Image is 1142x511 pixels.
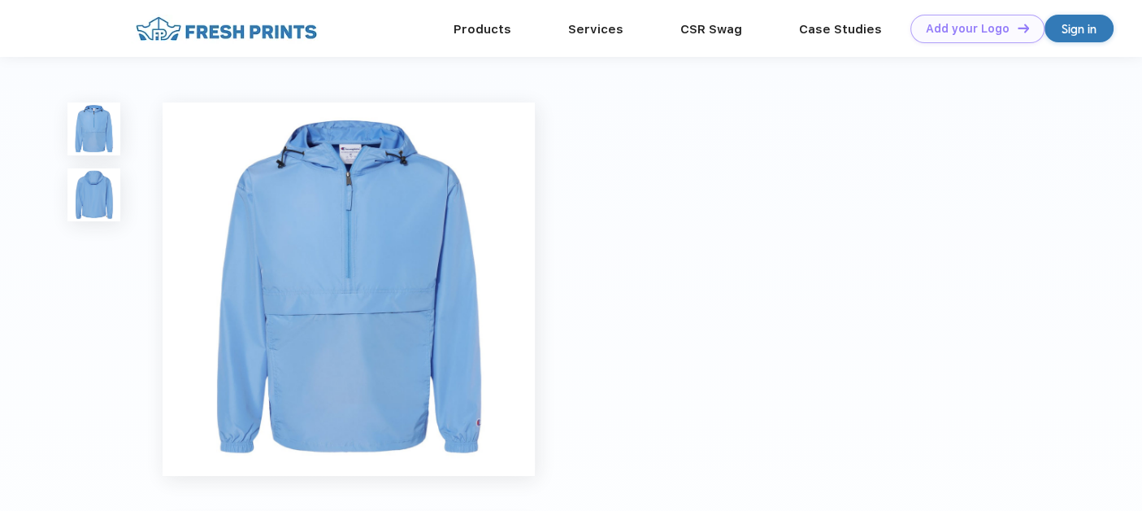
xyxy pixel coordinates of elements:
img: func=resize&h=100 [67,168,120,221]
img: func=resize&h=640 [163,103,536,476]
div: Add your Logo [926,22,1010,36]
a: Products [454,22,511,37]
img: func=resize&h=100 [67,103,120,155]
div: Sign in [1062,20,1096,38]
img: fo%20logo%202.webp [131,15,322,43]
img: DT [1018,24,1029,33]
a: Sign in [1044,15,1114,42]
